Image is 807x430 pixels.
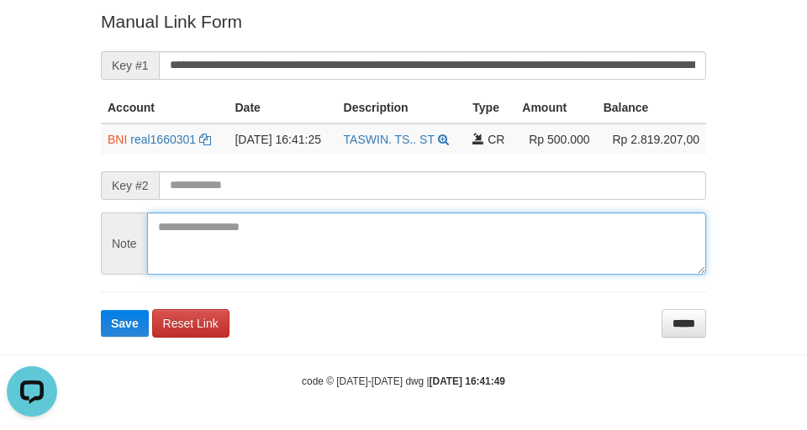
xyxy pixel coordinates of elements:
span: CR [488,133,504,146]
th: Type [466,92,515,123]
strong: [DATE] 16:41:49 [430,375,505,387]
th: Balance [597,92,706,123]
td: Rp 500.000 [515,123,596,155]
p: Manual Link Form [101,9,706,34]
span: Key #2 [101,171,159,200]
td: [DATE] 16:41:25 [228,123,336,155]
th: Date [228,92,336,123]
span: Reset Link [163,317,219,330]
a: TASWIN. TS.. ST [344,133,435,146]
span: Note [101,212,147,275]
span: Save [111,317,139,330]
small: code © [DATE]-[DATE] dwg | [302,375,505,387]
button: Open LiveChat chat widget [7,7,57,57]
a: real1660301 [130,133,196,146]
span: Key #1 [101,51,159,80]
span: BNI [108,133,127,146]
a: Copy real1660301 to clipboard [199,133,211,146]
th: Account [101,92,228,123]
th: Amount [515,92,596,123]
th: Description [337,92,467,123]
td: Rp 2.819.207,00 [597,123,706,155]
a: Reset Link [152,309,229,338]
button: Save [101,310,149,337]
